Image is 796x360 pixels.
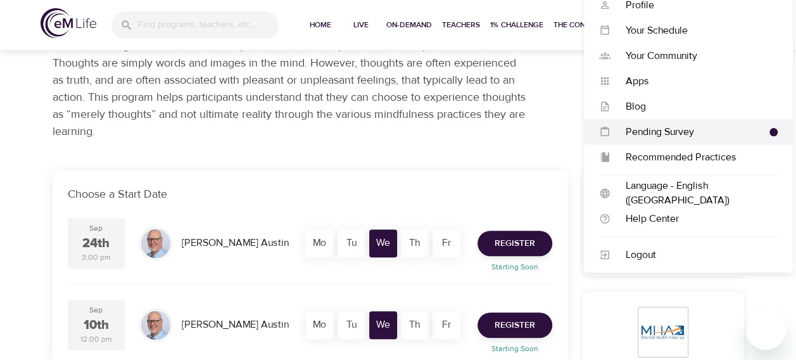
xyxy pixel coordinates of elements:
span: The Connection [553,18,617,32]
div: Apps [610,74,778,89]
div: We [369,311,397,339]
p: Starting Soon [470,343,560,354]
span: Home [305,18,336,32]
div: Mo [306,311,334,339]
div: [PERSON_NAME] Austin [177,231,294,255]
div: Pending Survey [610,125,769,139]
input: Find programs, teachers, etc... [138,11,279,39]
div: 10th [84,316,109,335]
div: Tu [338,311,365,339]
span: On-Demand [386,18,432,32]
button: Register [477,312,552,338]
div: Language - English ([GEOGRAPHIC_DATA]) [610,179,778,208]
div: 24th [82,235,110,253]
div: Blog [610,100,778,114]
div: Mo [306,229,334,257]
div: Th [401,229,429,257]
p: The way that we think, and our habitual thought patterns can increase our experience of stress an... [53,20,528,140]
div: Tu [338,229,365,257]
div: [PERSON_NAME] Austin [177,312,294,337]
div: Sep [89,223,103,234]
div: Th [401,311,429,339]
div: We [369,229,397,257]
iframe: Button to launch messaging window [745,309,786,350]
span: 1% Challenge [490,18,543,32]
div: Fr [433,229,460,257]
p: Choose a Start Date [68,186,552,203]
div: Your Schedule [610,23,778,38]
div: Help Center [610,212,778,226]
div: Fr [433,311,460,339]
p: Starting Soon [470,261,560,273]
div: 3:00 pm [82,252,111,263]
div: 12:00 pm [80,334,112,345]
button: Register [477,231,552,256]
div: Logout [610,248,778,262]
span: Live [346,18,376,32]
span: Register [495,236,535,252]
span: Register [495,318,535,333]
img: logo [41,8,96,38]
span: Teachers [442,18,480,32]
div: Recommended Practices [610,150,778,165]
div: Your Community [610,49,778,63]
div: Sep [89,305,103,316]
